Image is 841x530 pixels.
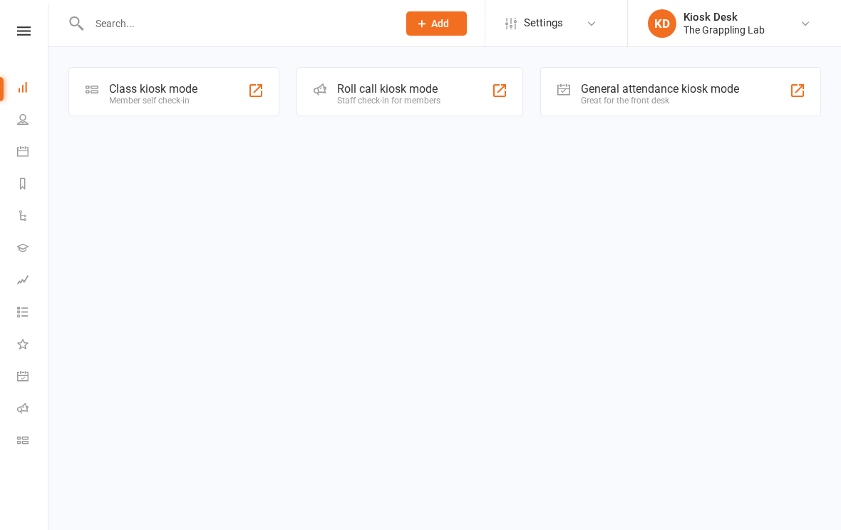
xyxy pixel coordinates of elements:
div: Staff check-in for members [337,96,440,106]
a: Class kiosk mode [17,426,49,458]
a: What's New [17,330,49,362]
span: Settings [524,7,563,39]
div: The Grappling Lab [683,24,765,36]
div: Roll call kiosk mode [337,82,440,96]
div: General attendance kiosk mode [581,82,739,96]
input: Search... [85,14,388,34]
a: Reports [17,169,49,201]
div: Member self check-in [109,96,197,106]
div: Great for the front desk [581,96,739,106]
a: Dashboard [17,73,49,105]
div: KD [648,9,676,38]
a: Roll call kiosk mode [17,394,49,426]
a: Assessments [17,265,49,297]
span: Add [431,18,449,29]
a: People [17,105,49,137]
a: Calendar [17,137,49,169]
button: Add [406,11,467,36]
div: Class kiosk mode [109,82,197,96]
div: Kiosk Desk [683,11,765,24]
a: General attendance kiosk mode [17,362,49,394]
